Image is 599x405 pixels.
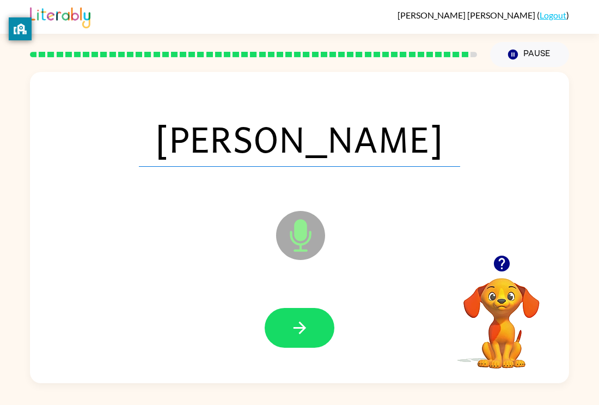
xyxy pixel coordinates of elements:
div: ( ) [398,10,569,20]
img: Literably [30,4,90,28]
a: Logout [540,10,566,20]
button: Pause [490,42,569,67]
span: [PERSON_NAME] [139,110,460,167]
button: privacy banner [9,17,32,40]
video: Your browser must support playing .mp4 files to use Literably. Please try using another browser. [447,261,556,370]
span: [PERSON_NAME] [PERSON_NAME] [398,10,537,20]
